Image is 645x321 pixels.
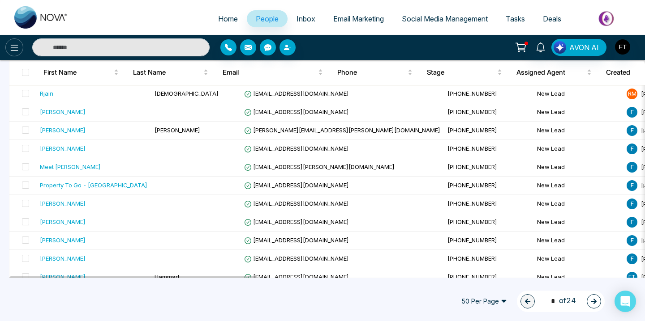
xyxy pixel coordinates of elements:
[533,177,623,195] td: New Lead
[244,108,349,115] span: [EMAIL_ADDRESS][DOMAIN_NAME]
[627,89,637,99] span: R M
[447,108,497,115] span: [PHONE_NUMBER]
[615,39,630,55] img: User Avatar
[40,236,86,245] div: [PERSON_NAME]
[447,182,497,189] span: [PHONE_NUMBER]
[533,158,623,177] td: New Lead
[427,67,495,78] span: Stage
[554,41,566,54] img: Lead Flow
[516,67,585,78] span: Assigned Agent
[244,273,349,280] span: [EMAIL_ADDRESS][DOMAIN_NAME]
[40,89,53,98] div: Rjain
[506,14,525,23] span: Tasks
[40,162,101,171] div: Meet [PERSON_NAME]
[497,10,534,27] a: Tasks
[543,14,561,23] span: Deals
[297,14,315,23] span: Inbox
[40,181,147,190] div: Property To Go - [GEOGRAPHIC_DATA]
[627,162,637,173] span: F
[533,195,623,213] td: New Lead
[447,218,497,225] span: [PHONE_NUMBER]
[447,163,497,170] span: [PHONE_NUMBER]
[40,144,86,153] div: [PERSON_NAME]
[244,255,349,262] span: [EMAIL_ADDRESS][DOMAIN_NAME]
[40,199,86,208] div: [PERSON_NAME]
[533,85,623,103] td: New Lead
[209,10,247,27] a: Home
[215,60,330,85] th: Email
[615,291,636,312] div: Open Intercom Messenger
[43,67,112,78] span: First Name
[509,60,599,85] th: Assigned Agent
[420,60,509,85] th: Stage
[244,218,349,225] span: [EMAIL_ADDRESS][DOMAIN_NAME]
[244,237,349,244] span: [EMAIL_ADDRESS][DOMAIN_NAME]
[244,200,349,207] span: [EMAIL_ADDRESS][DOMAIN_NAME]
[447,90,497,97] span: [PHONE_NUMBER]
[627,125,637,136] span: F
[533,140,623,158] td: New Lead
[333,14,384,23] span: Email Marketing
[324,10,393,27] a: Email Marketing
[288,10,324,27] a: Inbox
[36,60,126,85] th: First Name
[627,253,637,264] span: F
[223,67,316,78] span: Email
[337,67,406,78] span: Phone
[126,60,215,85] th: Last Name
[244,90,349,97] span: [EMAIL_ADDRESS][DOMAIN_NAME]
[40,126,86,135] div: [PERSON_NAME]
[244,145,349,152] span: [EMAIL_ADDRESS][DOMAIN_NAME]
[569,42,599,53] span: AVON AI
[40,272,86,281] div: [PERSON_NAME]
[627,180,637,191] span: F
[627,272,637,283] span: F T
[155,90,219,97] span: [DEMOGRAPHIC_DATA]
[447,255,497,262] span: [PHONE_NUMBER]
[627,144,637,154] span: F
[447,127,497,134] span: [PHONE_NUMBER]
[14,6,68,29] img: Nova CRM Logo
[447,200,497,207] span: [PHONE_NUMBER]
[402,14,488,23] span: Social Media Management
[546,295,576,307] span: of 24
[40,254,86,263] div: [PERSON_NAME]
[256,14,279,23] span: People
[244,163,395,170] span: [EMAIL_ADDRESS][PERSON_NAME][DOMAIN_NAME]
[244,127,440,134] span: [PERSON_NAME][EMAIL_ADDRESS][PERSON_NAME][DOMAIN_NAME]
[533,232,623,250] td: New Lead
[627,235,637,246] span: F
[627,107,637,118] span: F
[155,273,179,280] span: Hammad
[533,213,623,232] td: New Lead
[627,217,637,228] span: F
[551,39,606,56] button: AVON AI
[455,294,513,308] span: 50 Per Page
[533,103,623,122] td: New Lead
[447,145,497,152] span: [PHONE_NUMBER]
[575,8,640,29] img: Market-place.gif
[447,273,497,280] span: [PHONE_NUMBER]
[218,14,238,23] span: Home
[533,268,623,287] td: New Lead
[40,107,86,116] div: [PERSON_NAME]
[533,122,623,140] td: New Lead
[244,182,349,189] span: [EMAIL_ADDRESS][DOMAIN_NAME]
[534,10,570,27] a: Deals
[155,127,200,134] span: [PERSON_NAME]
[40,217,86,226] div: [PERSON_NAME]
[627,199,637,209] span: F
[133,67,202,78] span: Last Name
[447,237,497,244] span: [PHONE_NUMBER]
[393,10,497,27] a: Social Media Management
[247,10,288,27] a: People
[330,60,420,85] th: Phone
[533,250,623,268] td: New Lead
